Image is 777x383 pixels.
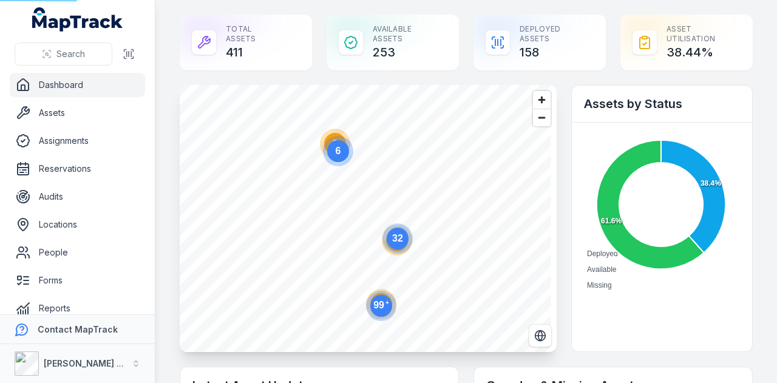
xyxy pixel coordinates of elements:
[10,157,145,181] a: Reservations
[587,281,612,290] span: Missing
[10,101,145,125] a: Assets
[180,85,551,352] canvas: Map
[584,95,740,112] h2: Assets by Status
[56,48,85,60] span: Search
[10,185,145,209] a: Audits
[10,296,145,320] a: Reports
[392,233,403,243] text: 32
[44,358,143,368] strong: [PERSON_NAME] Group
[385,299,389,306] tspan: +
[38,324,118,334] strong: Contact MapTrack
[533,91,551,109] button: Zoom in
[587,249,618,258] span: Deployed
[10,240,145,265] a: People
[10,73,145,97] a: Dashboard
[336,146,341,156] text: 6
[10,212,145,237] a: Locations
[15,42,112,66] button: Search
[529,324,552,347] button: Switch to Satellite View
[587,265,616,274] span: Available
[10,129,145,153] a: Assignments
[373,299,389,310] text: 99
[32,7,123,32] a: MapTrack
[10,268,145,293] a: Forms
[533,109,551,126] button: Zoom out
